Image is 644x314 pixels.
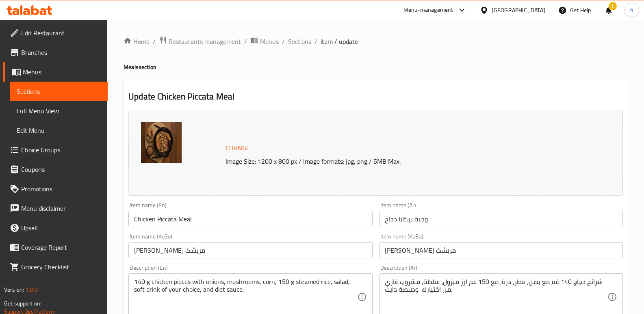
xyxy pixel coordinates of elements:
nav: breadcrumb [124,36,628,47]
a: Upsell [3,218,108,238]
span: Choice Groups [21,145,101,155]
div: Menu-management [403,5,453,15]
input: Enter name En [128,211,372,227]
input: Enter name KuSo [128,242,372,258]
span: Full Menu View [17,106,101,116]
a: Promotions [3,179,108,199]
span: Sections [17,87,101,96]
h4: Meals section [124,63,628,71]
span: h [630,6,633,15]
span: Promotions [21,184,101,194]
p: Image Size: 1200 x 800 px / Image formats: jpg, png / 5MB Max. [222,156,574,166]
a: Menus [3,62,108,82]
li: / [244,37,247,46]
span: Grocery Checklist [21,262,101,272]
input: Enter name Ar [379,211,623,227]
span: Get support on: [4,298,41,309]
span: Coverage Report [21,243,101,252]
img: %D9%88%D8%AC%D8%A8%D8%A9_%D8%A8%D9%8A%D9%83%D8%A7%D8%AA%D8%A7_%D8%AF%D8%AC%D8%A7%D8%AC63895883998... [141,122,182,163]
a: Choice Groups [3,140,108,160]
span: Menus [23,67,101,77]
a: Edit Restaurant [3,23,108,43]
span: Menus [260,37,279,46]
span: item / update [321,37,358,46]
span: Edit Restaurant [21,28,101,38]
a: Sections [10,82,108,101]
span: Change [226,142,250,154]
a: Restaurants management [159,36,241,47]
a: Sections [288,37,311,46]
a: Edit Menu [10,121,108,140]
a: Coverage Report [3,238,108,257]
span: Upsell [21,223,101,233]
span: Coupons [21,165,101,174]
span: 1.0.0 [25,284,38,295]
a: Grocery Checklist [3,257,108,277]
a: Coupons [3,160,108,179]
li: / [153,37,156,46]
div: [GEOGRAPHIC_DATA] [492,6,545,15]
li: / [314,37,317,46]
span: Menu disclaimer [21,204,101,213]
span: Edit Menu [17,126,101,135]
li: / [282,37,285,46]
input: Enter name KuBa [379,242,623,258]
a: Home [124,37,150,46]
h2: Update Chicken Piccata Meal [128,91,623,103]
a: Menus [250,36,279,47]
span: Version: [4,284,24,295]
a: Menu disclaimer [3,199,108,218]
span: Restaurants management [169,37,241,46]
span: Branches [21,48,101,57]
a: Branches [3,43,108,62]
a: Full Menu View [10,101,108,121]
button: Change [222,140,253,156]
